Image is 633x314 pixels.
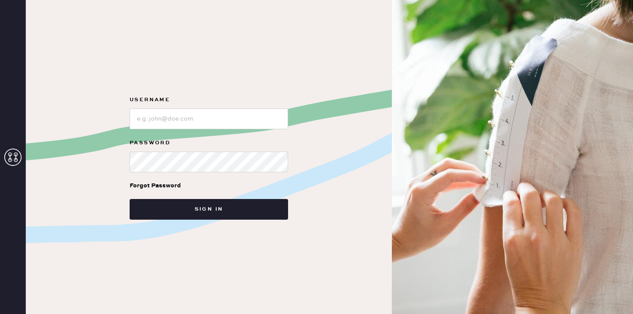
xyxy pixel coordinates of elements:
div: Forgot Password [130,181,181,190]
label: Password [130,138,288,148]
a: Forgot Password [130,172,181,199]
label: Username [130,95,288,105]
button: Sign in [130,199,288,220]
input: e.g. john@doe.com [130,109,288,129]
